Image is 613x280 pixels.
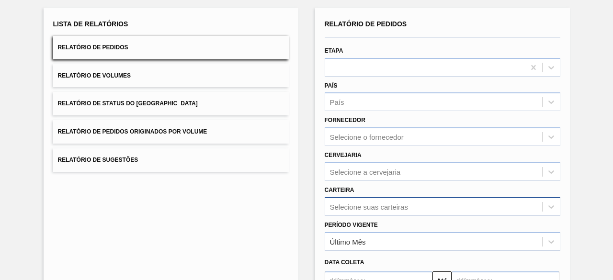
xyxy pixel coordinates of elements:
label: Cervejaria [325,152,362,158]
label: País [325,82,338,89]
div: País [330,98,344,106]
label: Período Vigente [325,222,378,228]
span: Relatório de Pedidos [325,20,407,28]
button: Relatório de Sugestões [53,148,289,172]
span: Lista de Relatórios [53,20,128,28]
div: Selecione suas carteiras [330,202,408,211]
label: Etapa [325,47,343,54]
button: Relatório de Pedidos [53,36,289,59]
span: Relatório de Volumes [58,72,131,79]
label: Fornecedor [325,117,365,123]
span: Relatório de Pedidos Originados por Volume [58,128,207,135]
div: Último Mês [330,237,366,246]
div: Selecione a cervejaria [330,168,401,176]
button: Relatório de Volumes [53,64,289,88]
span: Data coleta [325,259,364,266]
button: Relatório de Status do [GEOGRAPHIC_DATA] [53,92,289,115]
button: Relatório de Pedidos Originados por Volume [53,120,289,144]
span: Relatório de Sugestões [58,157,138,163]
span: Relatório de Pedidos [58,44,128,51]
label: Carteira [325,187,354,193]
span: Relatório de Status do [GEOGRAPHIC_DATA] [58,100,198,107]
div: Selecione o fornecedor [330,133,404,141]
